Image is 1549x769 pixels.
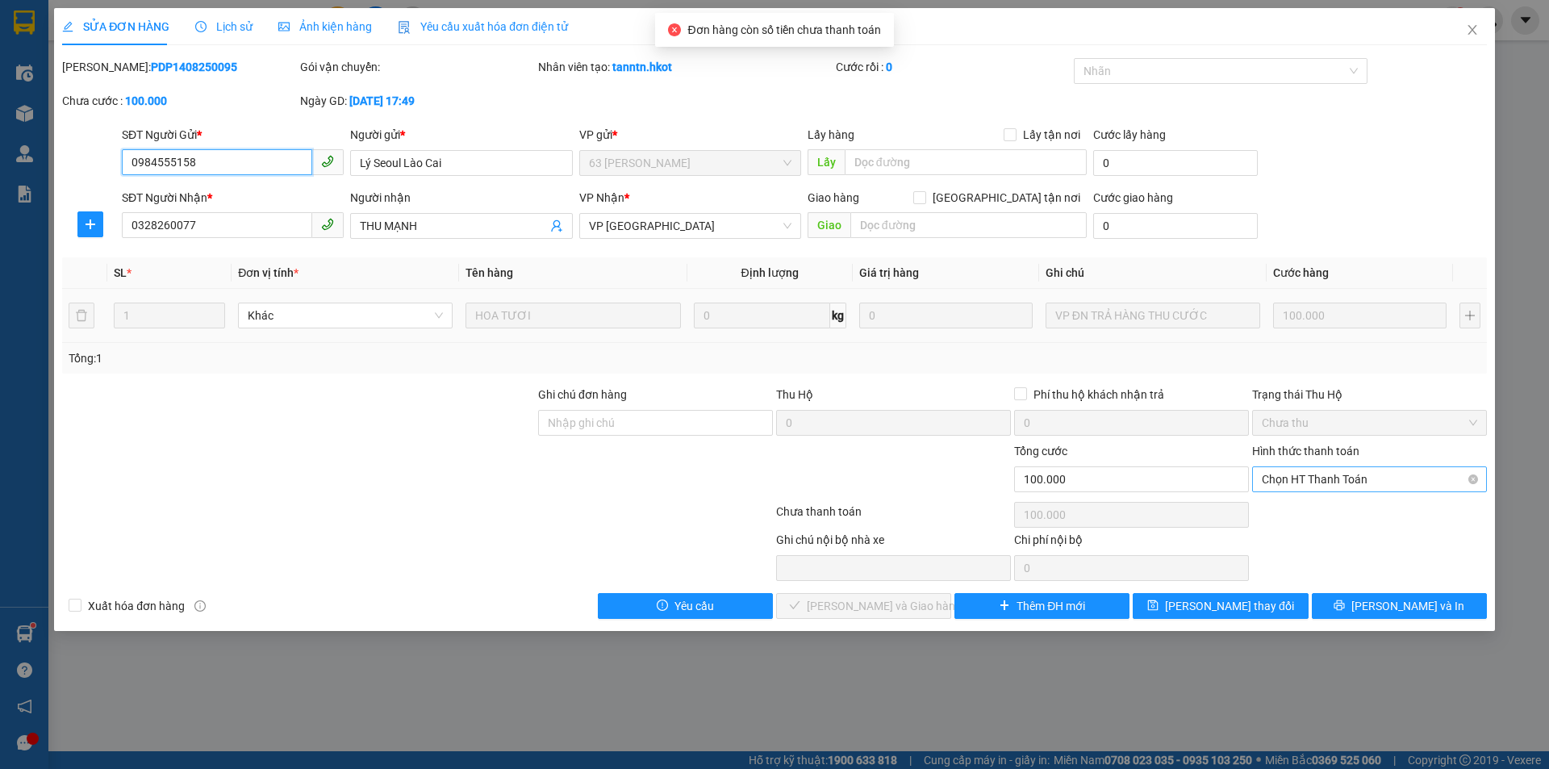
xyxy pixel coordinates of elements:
[69,349,598,367] div: Tổng: 1
[1133,593,1308,619] button: save[PERSON_NAME] thay đổi
[186,98,303,115] span: VPDN1508250109
[81,597,191,615] span: Xuất hóa đơn hàng
[1147,600,1159,612] span: save
[194,600,206,612] span: info-circle
[1093,150,1258,176] input: Cước lấy hàng
[776,531,1011,555] div: Ghi chú nội bộ nhà xe
[776,388,813,401] span: Thu Hộ
[1165,597,1294,615] span: [PERSON_NAME] thay đổi
[999,600,1010,612] span: plus
[579,126,801,144] div: VP gửi
[859,303,1033,328] input: 0
[122,189,344,207] div: SĐT Người Nhận
[56,94,177,119] span: ↔ [GEOGRAPHIC_DATA]
[125,94,167,107] b: 100.000
[1014,531,1249,555] div: Chi phí nội bộ
[741,266,799,279] span: Định lượng
[238,266,299,279] span: Đơn vị tính
[886,61,892,73] b: 0
[398,20,568,33] span: Yêu cầu xuất hóa đơn điện tử
[808,212,850,238] span: Giao
[859,266,919,279] span: Giá trị hàng
[398,21,411,34] img: icon
[836,58,1071,76] div: Cước rồi :
[58,13,169,65] strong: CHUYỂN PHÁT NHANH HK BUSLINES
[538,410,773,436] input: Ghi chú đơn hàng
[278,21,290,32] span: picture
[62,92,297,110] div: Chưa cước :
[687,23,880,36] span: Đơn hàng còn số tiền chưa thanh toán
[62,58,297,76] div: [PERSON_NAME]:
[1450,8,1495,53] button: Close
[1093,128,1166,141] label: Cước lấy hàng
[1093,191,1173,204] label: Cước giao hàng
[1466,23,1479,36] span: close
[300,58,535,76] div: Gói vận chuyển:
[598,593,773,619] button: exclamation-circleYêu cầu
[1273,303,1447,328] input: 0
[1252,386,1487,403] div: Trạng thái Thu Hộ
[1273,266,1329,279] span: Cước hàng
[69,303,94,328] button: delete
[195,20,253,33] span: Lịch sử
[1468,474,1478,484] span: close-circle
[50,81,177,119] span: ↔ [GEOGRAPHIC_DATA]
[77,211,103,237] button: plus
[300,92,535,110] div: Ngày GD:
[808,149,845,175] span: Lấy
[248,303,443,328] span: Khác
[349,94,415,107] b: [DATE] 17:49
[466,303,680,328] input: VD: Bàn, Ghế
[321,155,334,168] span: phone
[1046,303,1260,328] input: Ghi Chú
[589,214,791,238] span: VP Đà Nẵng
[954,593,1129,619] button: plusThêm ĐH mới
[122,126,344,144] div: SĐT Người Gửi
[1262,467,1477,491] span: Chọn HT Thanh Toán
[850,212,1087,238] input: Dọc đường
[1262,411,1477,435] span: Chưa thu
[1312,593,1487,619] button: printer[PERSON_NAME] và In
[657,600,668,612] span: exclamation-circle
[1017,126,1087,144] span: Lấy tận nơi
[1252,445,1359,458] label: Hình thức thanh toán
[78,218,102,231] span: plus
[808,191,859,204] span: Giao hàng
[1027,386,1171,403] span: Phí thu hộ khách nhận trả
[151,61,237,73] b: PDP1408250095
[1039,257,1267,289] th: Ghi chú
[776,593,951,619] button: check[PERSON_NAME] và Giao hàng
[62,20,169,33] span: SỬA ĐƠN HÀNG
[1017,597,1085,615] span: Thêm ĐH mới
[350,126,572,144] div: Người gửi
[350,189,572,207] div: Người nhận
[589,151,791,175] span: 63 Phan Đình Phùng
[550,219,563,232] span: user-add
[1459,303,1480,328] button: plus
[321,218,334,231] span: phone
[278,20,372,33] span: Ảnh kiện hàng
[579,191,624,204] span: VP Nhận
[1093,213,1258,239] input: Cước giao hàng
[1014,445,1067,458] span: Tổng cước
[466,266,513,279] span: Tên hàng
[538,58,833,76] div: Nhân viên tạo:
[50,69,177,119] span: SAPA, LÀO CAI ↔ [GEOGRAPHIC_DATA]
[774,503,1012,531] div: Chưa thanh toán
[668,23,681,36] span: close-circle
[926,189,1087,207] span: [GEOGRAPHIC_DATA] tận nơi
[1334,600,1345,612] span: printer
[9,54,41,134] img: logo
[1351,597,1464,615] span: [PERSON_NAME] và In
[195,21,207,32] span: clock-circle
[808,128,854,141] span: Lấy hàng
[62,21,73,32] span: edit
[114,266,127,279] span: SL
[538,388,627,401] label: Ghi chú đơn hàng
[612,61,672,73] b: tanntn.hkot
[674,597,714,615] span: Yêu cầu
[830,303,846,328] span: kg
[845,149,1087,175] input: Dọc đường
